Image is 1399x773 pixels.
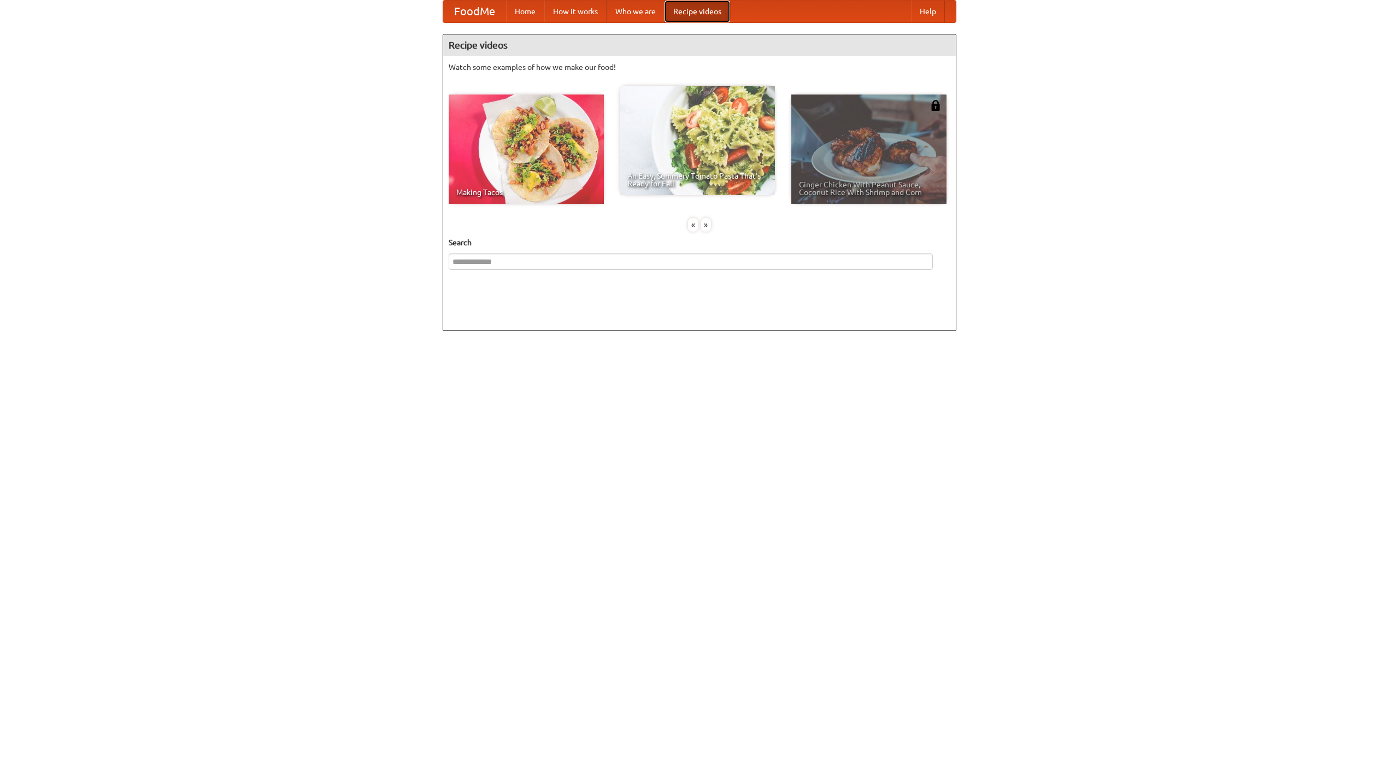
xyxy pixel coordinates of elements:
span: An Easy, Summery Tomato Pasta That's Ready for Fall [627,172,767,187]
a: Help [911,1,945,22]
a: How it works [544,1,607,22]
a: Making Tacos [449,95,604,204]
a: Who we are [607,1,665,22]
a: Recipe videos [665,1,730,22]
img: 483408.png [930,100,941,111]
a: An Easy, Summery Tomato Pasta That's Ready for Fall [620,86,775,195]
span: Making Tacos [456,188,596,196]
h5: Search [449,237,950,248]
div: » [701,218,711,232]
p: Watch some examples of how we make our food! [449,62,950,73]
a: FoodMe [443,1,506,22]
div: « [688,218,698,232]
a: Home [506,1,544,22]
h4: Recipe videos [443,34,956,56]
